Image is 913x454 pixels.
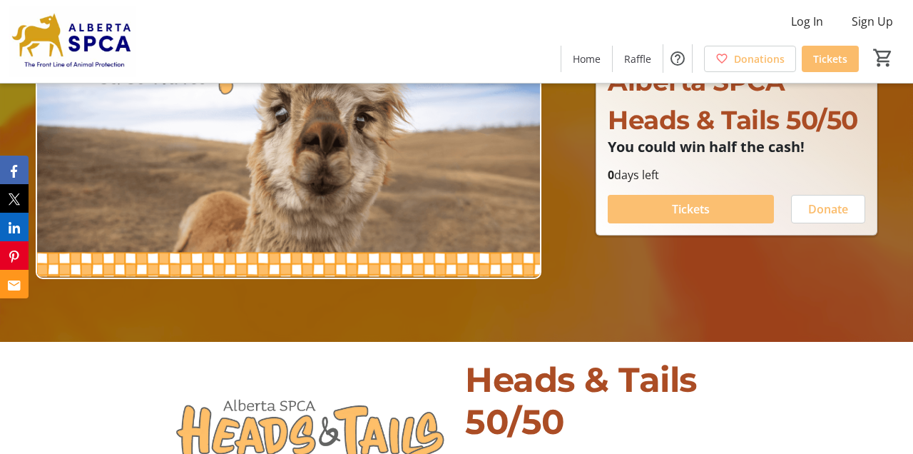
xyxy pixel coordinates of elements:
[613,46,663,72] a: Raffle
[465,359,697,443] span: Heads & Tails 50/50
[608,104,858,136] span: Heads & Tails 50/50
[561,46,612,72] a: Home
[608,195,774,223] button: Tickets
[624,51,651,66] span: Raffle
[663,44,692,73] button: Help
[672,201,710,218] span: Tickets
[780,10,835,33] button: Log In
[808,201,848,218] span: Donate
[704,46,796,72] a: Donations
[573,51,601,66] span: Home
[734,51,785,66] span: Donations
[813,51,847,66] span: Tickets
[802,46,859,72] a: Tickets
[608,167,614,183] span: 0
[608,139,865,155] p: You could win half the cash!
[791,195,865,223] button: Donate
[852,13,893,30] span: Sign Up
[870,45,896,71] button: Cart
[608,66,785,97] span: Alberta SPCA
[608,166,865,183] p: days left
[791,13,823,30] span: Log In
[840,10,904,33] button: Sign Up
[9,6,136,77] img: Alberta SPCA's Logo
